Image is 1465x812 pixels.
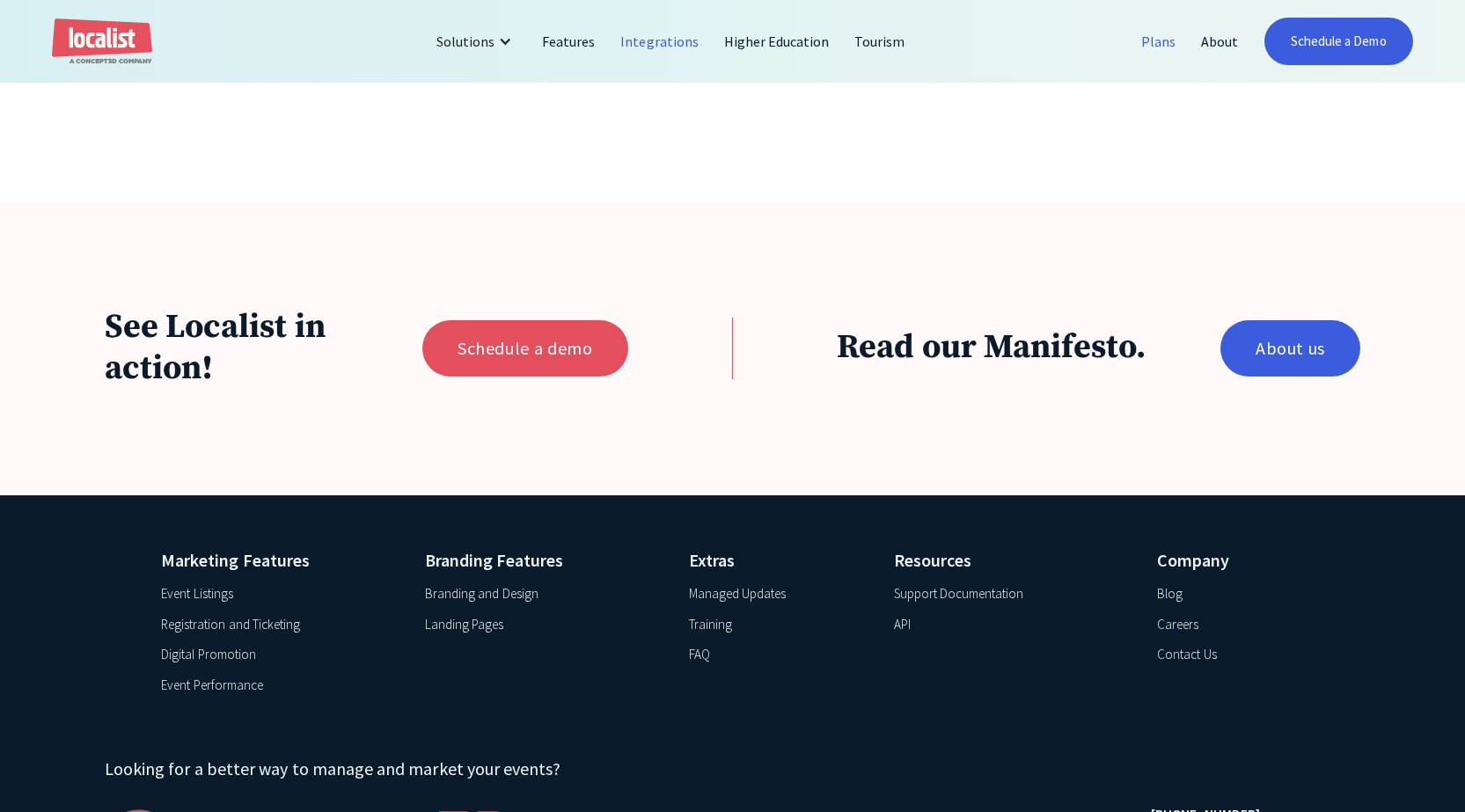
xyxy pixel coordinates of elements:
[894,615,911,635] a: API
[894,584,1024,604] a: Support Documentation
[689,615,732,635] a: Training
[1189,20,1251,62] a: About
[689,645,710,665] a: FAQ
[436,31,494,52] div: Solutions
[105,756,1099,782] h4: Looking for a better way to manage and market your events?
[1264,18,1413,65] a: Schedule a Demo
[161,676,263,696] a: Event Performance
[842,20,918,62] a: Tourism
[425,584,538,604] a: Branding and Design
[423,20,530,62] div: Solutions
[425,547,659,574] h4: Branding Features
[425,615,503,635] a: Landing Pages
[52,18,152,65] a: home
[894,547,1128,574] h4: Resources
[161,584,232,604] a: Event Listings
[161,615,300,635] a: Registration and Ticketing
[422,320,627,377] a: Schedule a demo
[1157,584,1183,604] a: Blog
[1220,320,1360,377] a: About us
[608,20,711,62] a: Integrations
[1157,615,1198,635] a: Careers
[1157,645,1216,665] a: Contact Us
[837,327,1168,369] h3: Read our Manifesto.
[1157,547,1304,574] h4: Company
[689,584,786,604] a: Managed Updates
[530,20,608,62] a: Features
[105,307,370,391] h3: See Localist in action!
[712,20,843,62] a: Higher Education
[161,547,395,574] h4: Marketing Features
[161,645,256,665] a: Digital Promotion
[1129,20,1189,62] a: Plans
[689,547,865,574] h4: Extras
